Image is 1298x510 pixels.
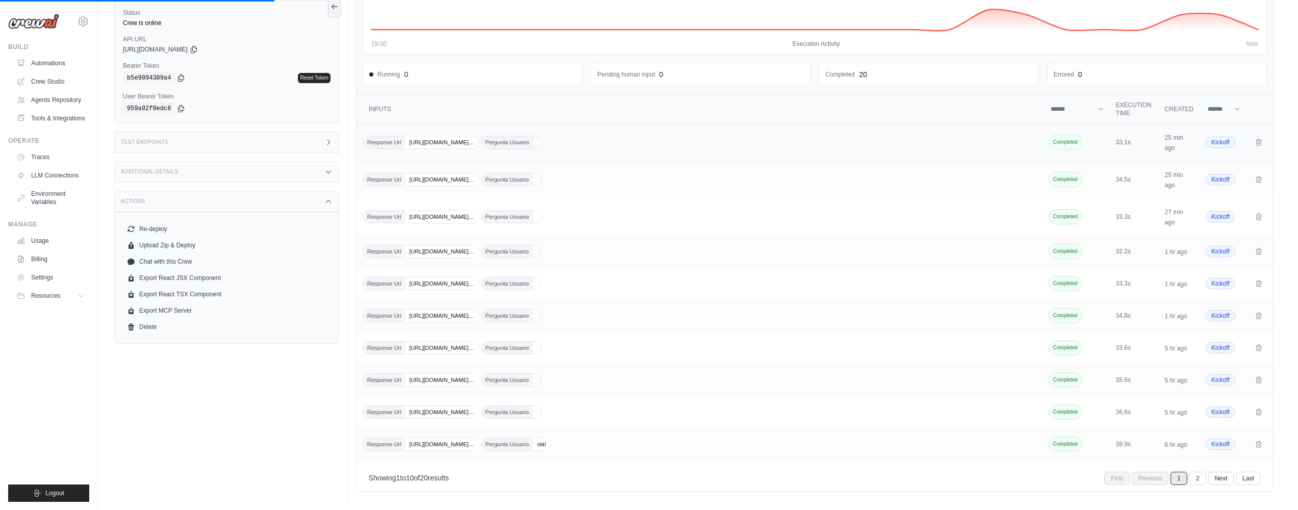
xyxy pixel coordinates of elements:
[405,310,478,322] span: [URL][DOMAIN_NAME]…
[481,173,533,186] span: Pergunta Usuario
[363,310,405,322] span: Response Url
[363,406,405,418] span: Response Url
[825,70,855,79] dd: Completed
[123,253,330,270] a: Chat with this Crew
[357,95,1273,491] section: Crew executions table
[357,465,1273,491] nav: Pagination
[1165,209,1183,226] time: 27 min ago
[1165,377,1187,384] time: 5 hr ago
[1116,312,1153,320] div: 34.8s
[123,319,330,335] a: Delete
[12,233,89,249] a: Usage
[1116,213,1153,221] div: 33.3s
[1049,308,1082,323] span: Completed
[1116,175,1153,184] div: 34.5s
[1206,137,1235,148] span: Kickoff
[123,302,330,319] a: Export MCP Server
[123,62,330,70] label: Bearer Token
[793,40,840,48] span: Execution Activity
[123,92,330,100] label: User Bearer Token
[1049,244,1082,259] span: Completed
[8,43,89,51] div: Build
[1165,280,1187,288] time: 1 hr ago
[123,221,330,237] button: Re-deploy
[371,40,387,48] span: 19:00
[121,198,145,205] h3: Actions
[1206,211,1235,222] span: Kickoff
[1165,248,1187,256] time: 1 hr ago
[369,473,449,483] p: Showing to of results
[123,35,330,43] label: API URL
[12,251,89,267] a: Billing
[404,69,409,80] div: 0
[1206,246,1235,257] span: Kickoff
[1049,437,1082,452] span: Completed
[123,237,330,253] button: Upload Zip & Deploy
[1049,172,1082,187] span: Completed
[1206,342,1235,353] span: Kickoff
[123,270,330,286] a: Export React JSX Component
[121,139,169,145] h3: Test Endpoints
[123,45,188,54] span: [URL][DOMAIN_NAME]
[12,110,89,126] a: Tools & Integrations
[363,342,405,354] span: Response Url
[405,245,478,258] span: [URL][DOMAIN_NAME]…
[363,173,405,186] span: Response Url
[481,438,533,450] span: Pergunta Usuario
[1206,374,1235,386] span: Kickoff
[481,310,533,322] span: Pergunta Usuario
[405,374,478,386] span: [URL][DOMAIN_NAME]…
[405,342,478,354] span: [URL][DOMAIN_NAME]…
[1104,472,1129,485] span: First
[1116,279,1153,288] div: 33.3s
[405,438,478,450] span: [URL][DOMAIN_NAME]…
[1170,472,1187,485] span: 1
[1189,472,1206,485] a: 2
[405,136,478,148] span: [URL][DOMAIN_NAME]…
[12,288,89,304] button: Resources
[123,72,175,84] code: b5e9094389a4
[1206,439,1235,450] span: Kickoff
[123,103,175,115] code: 959a92f0edc8
[1116,247,1153,256] div: 32.2s
[12,149,89,165] a: Traces
[481,245,533,258] span: Pergunta Usuario
[1206,310,1235,321] span: Kickoff
[481,406,533,418] span: Pergunta Usuario
[298,73,330,83] a: Reset Token
[396,474,400,482] span: 1
[1159,95,1200,124] th: Created
[12,92,89,108] a: Agents Repository
[1116,138,1153,146] div: 33.1s
[12,55,89,71] a: Automations
[363,438,405,450] span: Response Url
[8,14,59,29] img: Logo
[12,186,89,210] a: Environment Variables
[1236,472,1261,485] a: Last
[1165,313,1187,320] time: 1 hr ago
[1208,472,1234,485] a: Next
[1078,69,1082,80] div: 0
[363,211,405,223] span: Response Url
[1049,135,1082,150] span: Completed
[405,211,478,223] span: [URL][DOMAIN_NAME]…
[1049,404,1082,420] span: Completed
[1110,95,1159,124] th: Execution Time
[45,489,64,497] span: Logout
[533,438,550,450] span: olá!
[12,73,89,90] a: Crew Studio
[12,167,89,184] a: LLM Connections
[31,292,60,300] span: Resources
[8,220,89,228] div: Manage
[363,245,405,258] span: Response Url
[481,277,533,290] span: Pergunta Usuario
[1165,409,1187,416] time: 5 hr ago
[481,211,533,223] span: Pergunta Usuario
[1206,278,1235,289] span: Kickoff
[1116,408,1153,416] div: 36.6s
[123,9,330,17] label: Status
[369,70,400,79] span: Running
[1206,174,1235,185] span: Kickoff
[1049,340,1082,355] span: Completed
[405,277,478,290] span: [URL][DOMAIN_NAME]…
